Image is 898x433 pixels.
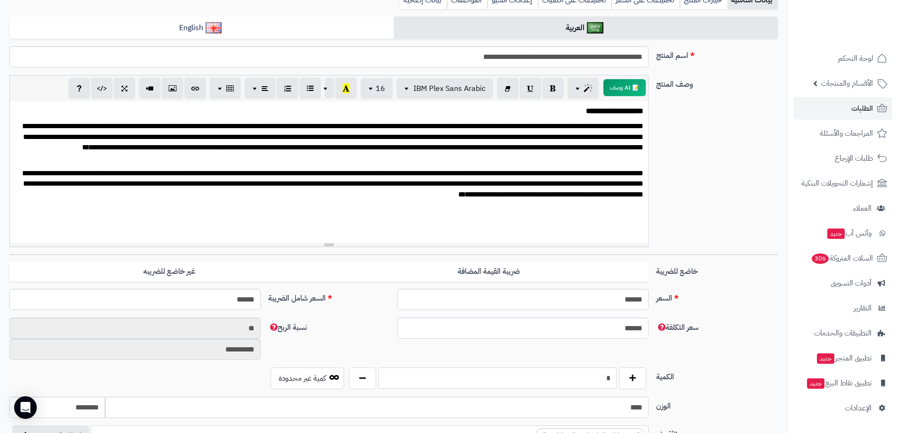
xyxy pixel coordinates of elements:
[793,122,892,145] a: المراجعات والأسئلة
[845,401,872,415] span: الإعدادات
[820,127,873,140] span: المراجعات والأسئلة
[801,177,873,190] span: إشعارات التحويلات البنكية
[793,347,892,369] a: تطبيق المتجرجديد
[396,78,493,99] button: IBM Plex Sans Arabic
[838,52,873,65] span: لوحة التحكم
[835,152,873,165] span: طلبات الإرجاع
[656,322,699,333] span: سعر التكلفة
[9,16,394,40] a: English
[9,262,329,281] label: غير خاضع للضريبه
[264,289,394,304] label: السعر شامل الضريبة
[831,277,872,290] span: أدوات التسويق
[361,78,393,99] button: 16
[811,252,873,265] span: السلات المتروكة
[14,396,37,419] div: Open Intercom Messenger
[793,247,892,270] a: السلات المتروكة306
[811,253,829,264] span: 306
[814,327,872,340] span: التطبيقات والخدمات
[652,75,782,90] label: وصف المنتج
[793,372,892,394] a: تطبيق نقاط البيعجديد
[854,302,872,315] span: التقارير
[652,46,782,61] label: اسم المنتج
[413,83,486,94] span: IBM Plex Sans Arabic
[806,376,872,390] span: تطبيق نقاط البيع
[652,289,782,304] label: السعر
[793,397,892,419] a: الإعدادات
[206,22,222,33] img: English
[652,262,782,277] label: خاضع للضريبة
[268,322,307,333] span: نسبة الربح
[816,351,872,365] span: تطبيق المتجر
[826,227,872,240] span: وآتس آب
[821,77,873,90] span: الأقسام والمنتجات
[587,22,603,33] img: العربية
[793,172,892,195] a: إشعارات التحويلات البنكية
[793,222,892,245] a: وآتس آبجديد
[817,353,834,364] span: جديد
[793,97,892,120] a: الطلبات
[376,83,385,94] span: 16
[793,322,892,344] a: التطبيقات والخدمات
[807,378,824,389] span: جديد
[329,262,649,281] label: ضريبة القيمة المضافة
[834,20,889,40] img: logo-2.png
[394,16,778,40] a: العربية
[652,368,782,383] label: الكمية
[827,229,845,239] span: جديد
[652,397,782,412] label: الوزن
[793,297,892,319] a: التقارير
[851,102,873,115] span: الطلبات
[793,47,892,70] a: لوحة التحكم
[793,147,892,170] a: طلبات الإرجاع
[853,202,872,215] span: العملاء
[793,272,892,294] a: أدوات التسويق
[793,197,892,220] a: العملاء
[603,79,646,96] button: 📝 AI وصف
